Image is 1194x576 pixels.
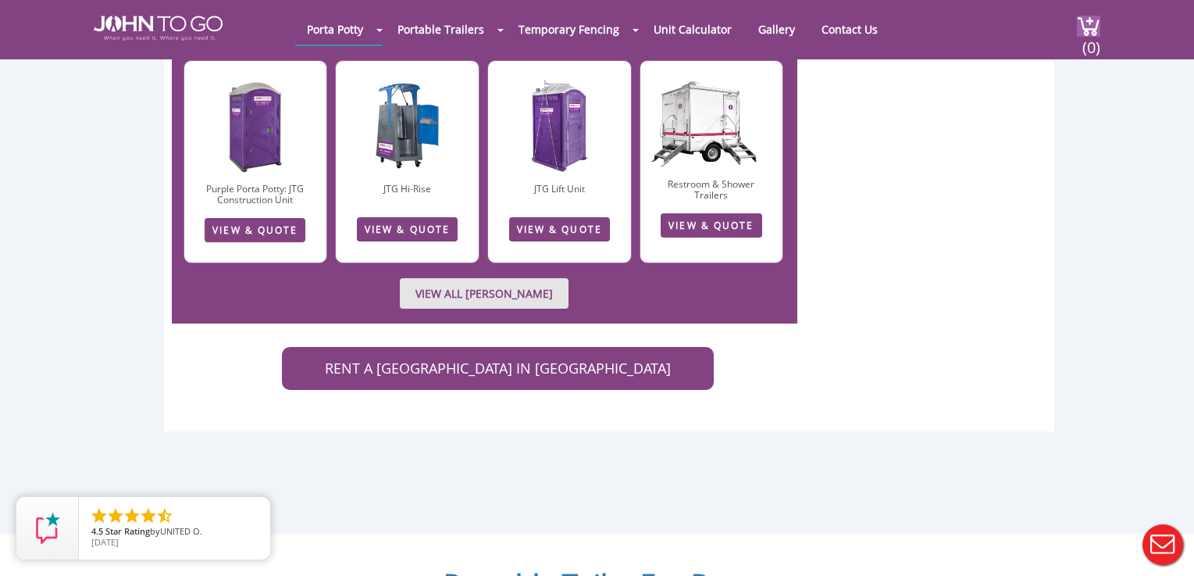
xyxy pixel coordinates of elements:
span: UNITED O. [160,525,202,537]
a: Portable Trailers [386,14,496,45]
a: Unit Calculator [642,14,743,45]
span: [DATE] [91,536,119,548]
button: Live Chat [1132,513,1194,576]
a: VIEW & QUOTE [661,213,761,238]
a: Gallery [747,14,807,45]
img: Review Rating [32,513,63,544]
span: 4.5 [91,525,103,537]
a: JTG Hi-Rise [383,182,431,195]
span: (0) [1082,24,1100,58]
img: HR-1-1.jpg [375,80,440,174]
a: RENT A [GEOGRAPHIC_DATA] IN [GEOGRAPHIC_DATA] [282,347,714,391]
a: VIEW & QUOTE [509,217,610,241]
a: Purple Porta Potty: JTG Construction Unit [206,182,304,206]
a: VIEW & QUOTE [205,218,305,242]
span: Star Rating [105,525,150,537]
li:  [139,506,158,525]
li:  [90,506,109,525]
img: img-1.png [225,80,285,174]
a: VIEW & QUOTE [357,217,458,241]
a: Porta Potty [295,14,375,45]
a: Restroom & Shower Trailers [668,177,754,202]
a: Contact Us [810,14,889,45]
img: LK-1.jpg [529,80,589,174]
span: by [91,527,258,538]
a: JTG Lift Unit [534,182,585,195]
li:  [155,506,174,525]
li:  [106,506,125,525]
img: JOHN to go [94,16,223,41]
a: VIEW ALL [PERSON_NAME] [400,278,568,309]
li:  [123,506,141,525]
img: JTG-2-Mini-1_cutout.png [640,52,783,169]
img: cart a [1077,16,1100,37]
a: Temporary Fencing [507,14,631,45]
